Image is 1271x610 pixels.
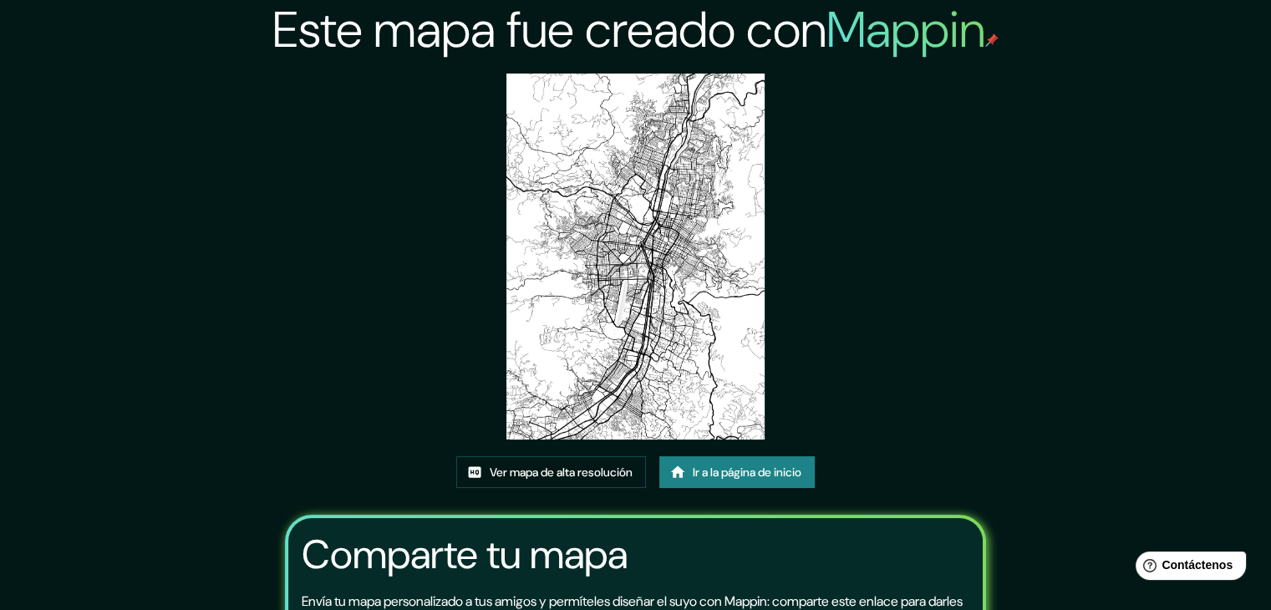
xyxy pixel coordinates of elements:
font: Comparte tu mapa [302,528,628,581]
font: Ir a la página de inicio [693,465,801,480]
a: Ir a la página de inicio [659,456,815,488]
a: Ver mapa de alta resolución [456,456,646,488]
iframe: Lanzador de widgets de ayuda [1122,545,1253,592]
font: Ver mapa de alta resolución [490,465,633,480]
img: created-map [506,74,765,440]
img: pin de mapeo [985,33,999,47]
